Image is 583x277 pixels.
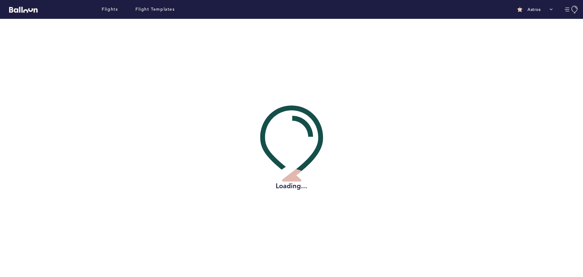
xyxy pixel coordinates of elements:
a: Flights [102,6,118,13]
p: Astros [527,6,540,12]
a: Flight Templates [135,6,175,13]
a: Balloon [5,6,38,12]
svg: Balloon [9,7,38,13]
button: Astros [514,3,556,16]
h2: Loading... [260,182,323,191]
button: Manage Account [565,6,578,13]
